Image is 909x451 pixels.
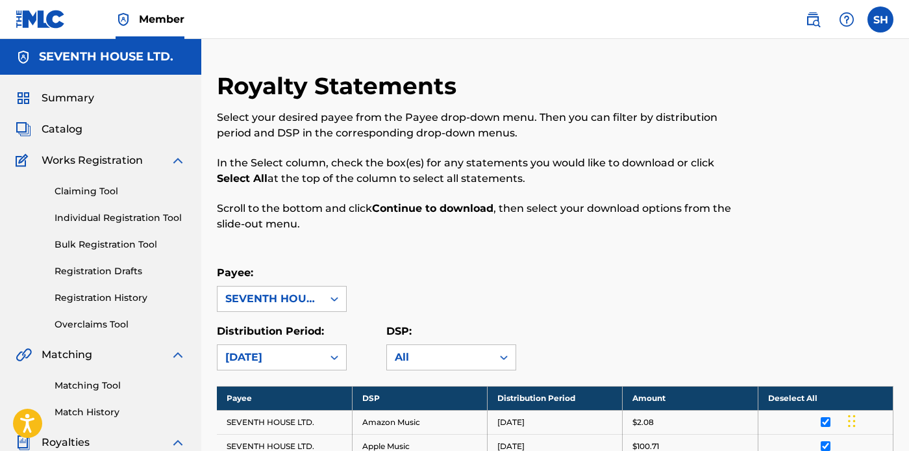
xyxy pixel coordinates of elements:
span: Works Registration [42,153,143,168]
strong: Continue to download [372,202,493,214]
th: DSP [352,386,487,410]
img: Royalties [16,435,31,450]
div: User Menu [867,6,893,32]
th: Distribution Period [488,386,623,410]
label: Distribution Period: [217,325,324,337]
div: [DATE] [225,350,315,365]
div: Help [834,6,860,32]
p: $2.08 [632,417,654,428]
img: expand [170,347,186,363]
span: Royalties [42,435,90,450]
p: Select your desired payee from the Payee drop-down menu. Then you can filter by distribution peri... [217,110,738,141]
img: expand [170,435,186,450]
img: MLC Logo [16,10,66,29]
img: help [839,12,854,27]
th: Deselect All [758,386,893,410]
iframe: Chat Widget [844,389,909,451]
span: Matching [42,347,92,363]
span: Member [139,12,184,27]
img: Top Rightsholder [116,12,131,27]
p: In the Select column, check the box(es) for any statements you would like to download or click at... [217,155,738,187]
img: expand [170,153,186,168]
a: Registration History [55,291,186,305]
a: CatalogCatalog [16,122,82,137]
div: All [395,350,484,365]
label: Payee: [217,266,253,279]
iframe: Resource Center [873,277,909,381]
h5: SEVENTH HOUSE LTD. [39,49,173,64]
img: Matching [16,347,32,363]
div: SEVENTH HOUSE LTD. [225,291,315,307]
a: Bulk Registration Tool [55,238,186,251]
label: DSP: [386,325,412,337]
a: Matching Tool [55,379,186,393]
p: Scroll to the bottom and click , then select your download options from the slide-out menu. [217,201,738,232]
a: Match History [55,406,186,419]
th: Payee [217,386,352,410]
strong: Select All [217,172,268,185]
td: [DATE] [488,410,623,434]
img: search [805,12,821,27]
img: Catalog [16,122,31,137]
a: Claiming Tool [55,185,186,198]
a: Public Search [800,6,826,32]
a: Individual Registration Tool [55,211,186,225]
div: Drag [848,402,856,441]
span: Catalog [42,122,82,137]
th: Amount [623,386,758,410]
td: SEVENTH HOUSE LTD. [217,410,352,434]
span: Summary [42,90,94,106]
h2: Royalty Statements [217,71,463,101]
img: Works Registration [16,153,32,168]
td: Amazon Music [352,410,487,434]
a: Registration Drafts [55,264,186,278]
a: Overclaims Tool [55,318,186,331]
a: SummarySummary [16,90,94,106]
img: Accounts [16,49,31,65]
img: Summary [16,90,31,106]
